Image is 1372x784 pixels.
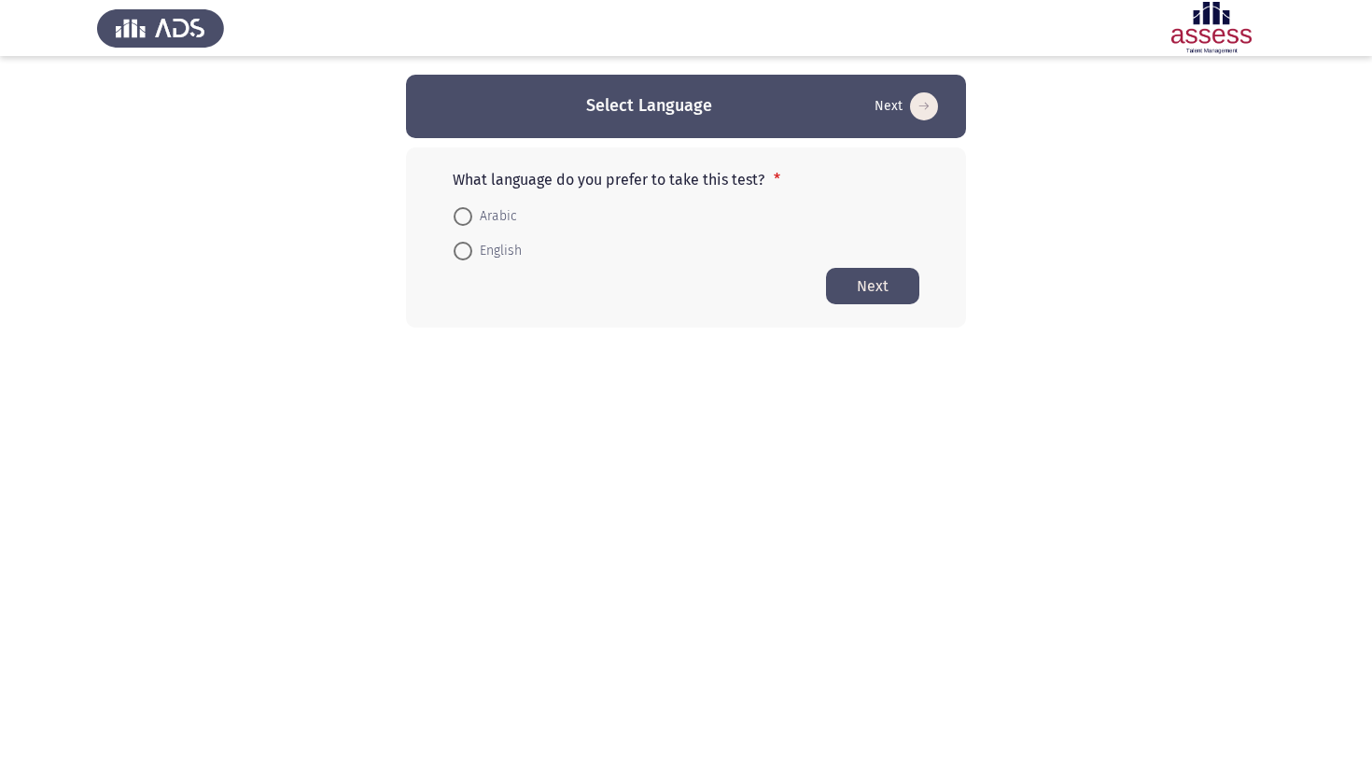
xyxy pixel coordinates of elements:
button: Start assessment [826,268,919,304]
span: English [472,240,522,262]
img: Assessment logo of ASSESS Focus 4 Module Assessment (EN/AR) (Advanced - IB) [1148,2,1275,54]
button: Start assessment [869,91,944,121]
h3: Select Language [586,94,712,118]
img: Assess Talent Management logo [97,2,224,54]
p: What language do you prefer to take this test? [453,171,919,189]
span: Arabic [472,205,517,228]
